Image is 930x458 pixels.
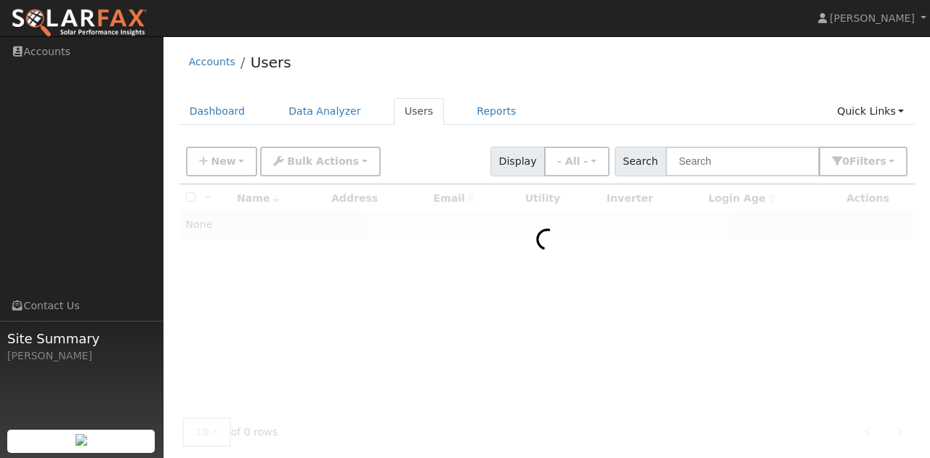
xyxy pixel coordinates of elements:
div: [PERSON_NAME] [7,348,155,364]
a: Users [251,54,291,71]
button: Bulk Actions [260,147,380,176]
a: Accounts [189,56,235,68]
button: 0Filters [819,147,907,176]
a: Data Analyzer [278,98,372,125]
span: Site Summary [7,329,155,348]
img: retrieve [76,434,87,446]
a: Dashboard [179,98,256,125]
span: Bulk Actions [287,155,359,167]
button: New [186,147,258,176]
span: Filter [849,155,886,167]
span: New [211,155,235,167]
a: Reports [466,98,527,125]
input: Search [666,147,820,176]
a: Quick Links [826,98,915,125]
button: - All - [544,147,610,176]
a: Users [394,98,445,125]
span: [PERSON_NAME] [830,12,915,24]
span: Search [615,147,666,176]
span: Display [490,147,545,176]
span: s [880,155,886,167]
img: SolarFax [11,8,147,38]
